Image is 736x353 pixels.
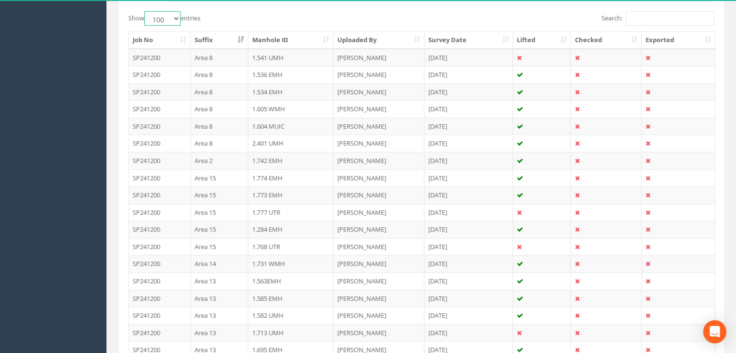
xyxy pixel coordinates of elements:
td: [DATE] [424,118,513,135]
td: 1.731 WMH [248,255,334,272]
td: [DATE] [424,221,513,238]
td: [DATE] [424,307,513,324]
th: Checked: activate to sort column ascending [571,31,642,49]
td: Area 8 [191,83,248,101]
td: SP241200 [129,290,191,307]
td: [DATE] [424,169,513,187]
td: [PERSON_NAME] [333,290,424,307]
td: Area 15 [191,169,248,187]
td: Area 13 [191,324,248,341]
td: Area 8 [191,66,248,83]
th: Manhole ID: activate to sort column ascending [248,31,334,49]
td: [PERSON_NAME] [333,169,424,187]
td: [PERSON_NAME] [333,83,424,101]
td: [DATE] [424,255,513,272]
td: [PERSON_NAME] [333,49,424,66]
td: Area 15 [191,238,248,255]
div: Open Intercom Messenger [703,320,726,343]
td: 1.582 UMH [248,307,334,324]
td: [PERSON_NAME] [333,134,424,152]
td: Area 14 [191,255,248,272]
td: [DATE] [424,186,513,204]
td: Area 13 [191,307,248,324]
label: Search: [601,11,714,26]
td: [PERSON_NAME] [333,186,424,204]
td: SP241200 [129,272,191,290]
td: [DATE] [424,134,513,152]
input: Search: [626,11,714,26]
td: [PERSON_NAME] [333,221,424,238]
td: SP241200 [129,49,191,66]
td: Area 15 [191,204,248,221]
select: Showentries [144,11,180,26]
td: 1.563EMH [248,272,334,290]
td: 1.742 EMH [248,152,334,169]
td: [PERSON_NAME] [333,204,424,221]
td: [PERSON_NAME] [333,100,424,118]
td: [PERSON_NAME] [333,66,424,83]
td: 1.534 EMH [248,83,334,101]
td: Area 15 [191,221,248,238]
td: [DATE] [424,204,513,221]
td: SP241200 [129,169,191,187]
td: 1.541 UMH [248,49,334,66]
td: SP241200 [129,186,191,204]
td: [DATE] [424,272,513,290]
td: [PERSON_NAME] [333,307,424,324]
td: [PERSON_NAME] [333,238,424,255]
td: 1.605 WMH [248,100,334,118]
td: Area 13 [191,290,248,307]
td: Area 8 [191,49,248,66]
td: Area 13 [191,272,248,290]
th: Uploaded By: activate to sort column ascending [333,31,424,49]
th: Suffix: activate to sort column ascending [191,31,248,49]
td: Area 2 [191,152,248,169]
td: [PERSON_NAME] [333,118,424,135]
td: SP241200 [129,118,191,135]
td: 1.777 UTR [248,204,334,221]
td: [DATE] [424,290,513,307]
td: [DATE] [424,152,513,169]
td: Area 8 [191,100,248,118]
td: 1.713 UMH [248,324,334,341]
td: SP241200 [129,307,191,324]
td: [DATE] [424,83,513,101]
td: SP241200 [129,134,191,152]
th: Exported: activate to sort column ascending [642,31,715,49]
td: 1.604 MUIC [248,118,334,135]
td: SP241200 [129,66,191,83]
td: [DATE] [424,49,513,66]
td: [DATE] [424,324,513,341]
td: SP241200 [129,204,191,221]
td: [PERSON_NAME] [333,255,424,272]
td: Area 8 [191,134,248,152]
td: [PERSON_NAME] [333,324,424,341]
td: 2.401 UMH [248,134,334,152]
td: [DATE] [424,66,513,83]
th: Job No: activate to sort column ascending [129,31,191,49]
td: 1.536 EMH [248,66,334,83]
td: SP241200 [129,255,191,272]
th: Lifted: activate to sort column ascending [513,31,571,49]
td: Area 8 [191,118,248,135]
td: SP241200 [129,324,191,341]
td: [PERSON_NAME] [333,272,424,290]
th: Survey Date: activate to sort column ascending [424,31,513,49]
td: 1.585 EMH [248,290,334,307]
td: 1.768 UTR [248,238,334,255]
td: [DATE] [424,238,513,255]
td: [PERSON_NAME] [333,152,424,169]
td: SP241200 [129,152,191,169]
td: SP241200 [129,221,191,238]
td: 1.773 EMH [248,186,334,204]
td: SP241200 [129,83,191,101]
td: Area 15 [191,186,248,204]
td: 1.284 EMH [248,221,334,238]
label: Show entries [128,11,200,26]
td: SP241200 [129,100,191,118]
td: [DATE] [424,100,513,118]
td: SP241200 [129,238,191,255]
td: 1.774 EMH [248,169,334,187]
